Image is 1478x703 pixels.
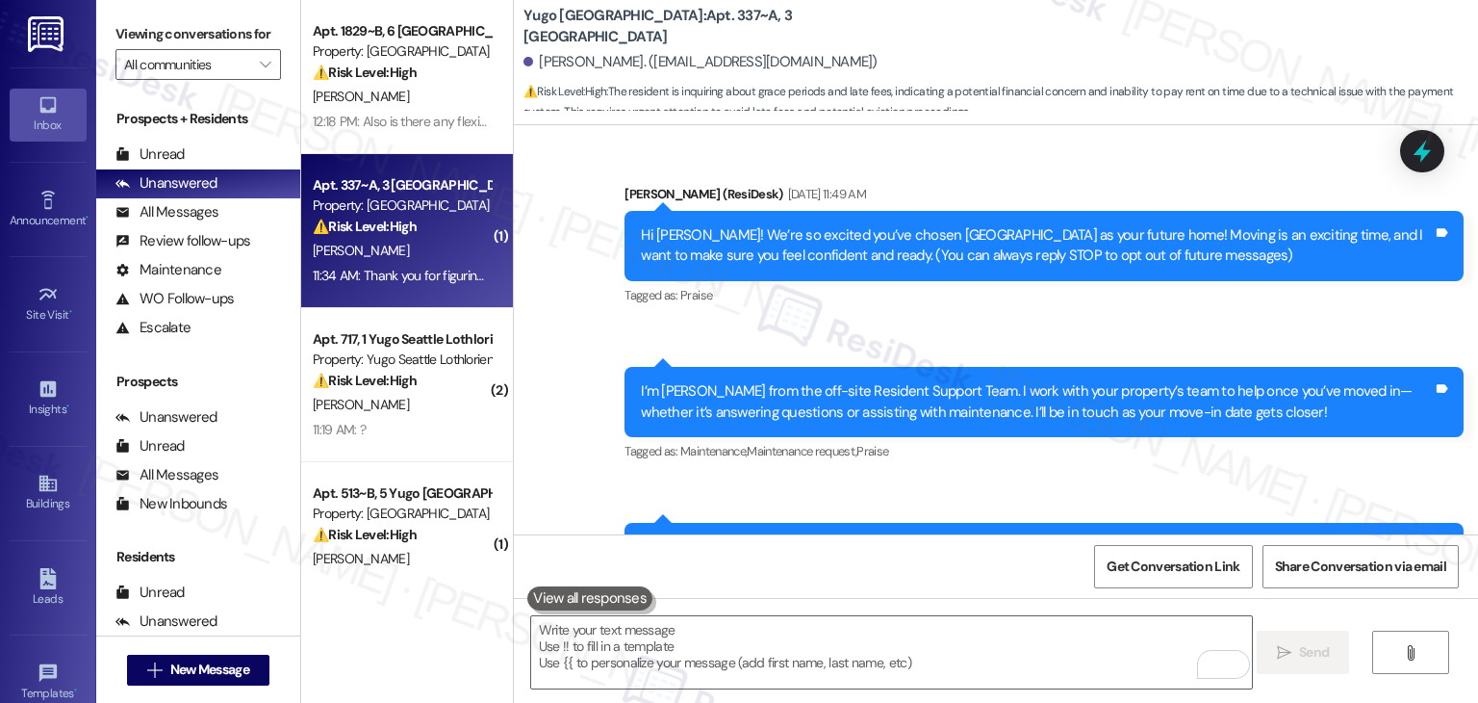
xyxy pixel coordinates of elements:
span: Praise [856,443,888,459]
div: Escalate [115,318,191,338]
span: Send [1299,642,1329,663]
a: Leads [10,562,87,614]
img: ResiDesk Logo [28,16,67,52]
a: Insights • [10,373,87,425]
a: Site Visit • [10,278,87,330]
button: Send [1257,631,1350,674]
div: 11:34 AM: Thank you for figuring that out! I will pay my rent [DATE]. I just had an emergency med... [313,267,1258,284]
button: New Message [127,655,269,686]
span: [PERSON_NAME] [313,242,409,259]
div: [PERSON_NAME]. ([EMAIL_ADDRESS][DOMAIN_NAME]) [523,52,878,72]
div: 12:18 PM: Also is there any flexibility when you come on hard times [313,113,677,130]
label: Viewing conversations for [115,19,281,49]
div: Apt. 717, 1 Yugo Seattle Lothlorien [313,329,491,350]
button: Share Conversation via email [1262,545,1459,588]
div: Prospects + Residents [96,109,300,129]
span: : The resident is inquiring about grace periods and late fees, indicating a potential financial c... [523,82,1478,123]
span: • [69,305,72,319]
span: Maintenance , [680,443,747,459]
div: Tagged as: [624,437,1464,465]
div: Property: [GEOGRAPHIC_DATA] [313,195,491,216]
div: [PERSON_NAME] (ResiDesk) [624,184,1464,211]
div: Unread [115,144,185,165]
div: I’m [PERSON_NAME] from the off-site Resident Support Team. I work with your property’s team to he... [641,381,1433,423]
span: Get Conversation Link [1107,557,1239,577]
strong: ⚠️ Risk Level: High [313,64,417,81]
strong: ⚠️ Risk Level: High [523,84,606,99]
i:  [1277,645,1291,661]
div: All Messages [115,202,218,222]
div: All Messages [115,465,218,485]
a: Buildings [10,467,87,519]
i:  [1403,645,1417,661]
div: Unread [115,436,185,456]
div: Unread [115,583,185,603]
div: Apt. 513~B, 5 Yugo [GEOGRAPHIC_DATA] [313,483,491,504]
div: 11:19 AM: ? [313,421,366,438]
div: Maintenance [115,260,221,280]
textarea: To enrich screen reader interactions, please activate Accessibility in Grammarly extension settings [531,616,1252,689]
div: Unanswered [115,612,217,632]
div: [DATE] 11:49 AM [783,184,866,204]
span: • [74,684,77,697]
button: Get Conversation Link [1094,545,1252,588]
strong: ⚠️ Risk Level: High [313,372,417,389]
b: Yugo [GEOGRAPHIC_DATA]: Apt. 337~A, 3 [GEOGRAPHIC_DATA] [523,6,908,47]
div: Property: [GEOGRAPHIC_DATA] [313,41,491,62]
span: Praise [680,287,712,303]
i:  [147,663,162,678]
div: Tagged as: [624,281,1464,309]
div: Unanswered [115,407,217,428]
span: • [86,211,89,224]
div: Review follow-ups [115,231,250,251]
strong: ⚠️ Risk Level: High [313,218,417,235]
span: New Message [170,660,249,680]
i:  [260,57,270,72]
span: [PERSON_NAME] [313,550,409,567]
input: All communities [124,49,250,80]
span: Maintenance request , [747,443,856,459]
span: [PERSON_NAME] [313,88,409,105]
div: Property: [GEOGRAPHIC_DATA] [313,504,491,524]
div: New Inbounds [115,494,227,514]
span: • [66,400,69,413]
div: Residents [96,547,300,567]
div: WO Follow-ups [115,289,234,309]
div: Apt. 337~A, 3 [GEOGRAPHIC_DATA] [313,175,491,195]
strong: ⚠️ Risk Level: High [313,526,417,543]
a: Inbox [10,89,87,141]
div: Hi [PERSON_NAME]! We’re so excited you’ve chosen [GEOGRAPHIC_DATA] as your future home! Moving is... [641,225,1433,267]
div: Prospects [96,372,300,392]
div: Property: Yugo Seattle Lothlorien [313,350,491,370]
div: Unanswered [115,173,217,194]
div: Apt. 1829~B, 6 [GEOGRAPHIC_DATA] [313,21,491,41]
span: [PERSON_NAME] [313,396,409,413]
span: Share Conversation via email [1275,557,1446,577]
